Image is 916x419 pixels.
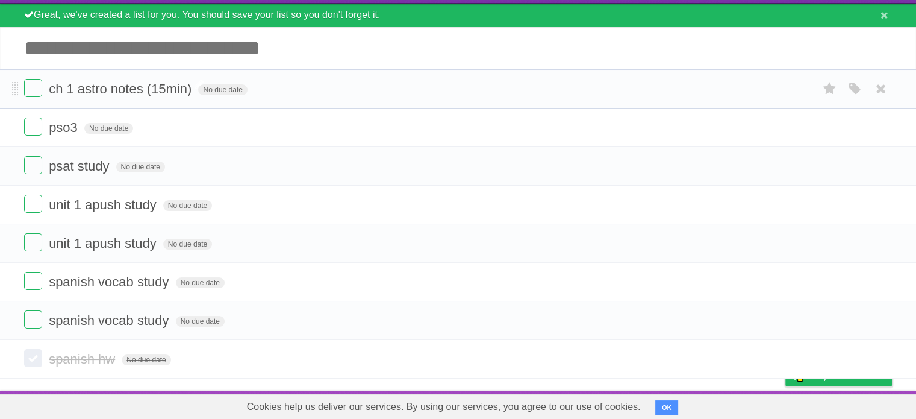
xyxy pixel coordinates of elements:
span: No due date [163,200,212,211]
span: ch 1 astro notes (15min) [49,81,195,96]
label: Done [24,156,42,174]
span: unit 1 apush study [49,236,160,251]
label: Done [24,310,42,329]
label: Done [24,349,42,367]
label: Done [24,79,42,97]
span: No due date [198,84,247,95]
span: unit 1 apush study [49,197,160,212]
label: Done [24,233,42,251]
a: Suggest a feature [816,394,892,417]
span: Buy me a coffee [811,365,886,386]
label: Done [24,195,42,213]
span: No due date [163,239,212,250]
span: spanish vocab study [49,313,172,328]
a: Developers [665,394,714,417]
span: spanish hw [49,351,118,367]
span: No due date [84,123,133,134]
label: Done [24,118,42,136]
a: About [625,394,650,417]
span: psat study [49,159,112,174]
span: No due date [116,162,165,172]
label: Star task [818,79,841,99]
span: spanish vocab study [49,274,172,289]
span: No due date [122,354,170,365]
a: Terms [729,394,755,417]
span: pso3 [49,120,81,135]
a: Privacy [770,394,801,417]
label: Done [24,272,42,290]
span: No due date [176,277,225,288]
button: OK [655,400,679,415]
span: No due date [176,316,225,327]
span: Cookies help us deliver our services. By using our services, you agree to our use of cookies. [235,395,653,419]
